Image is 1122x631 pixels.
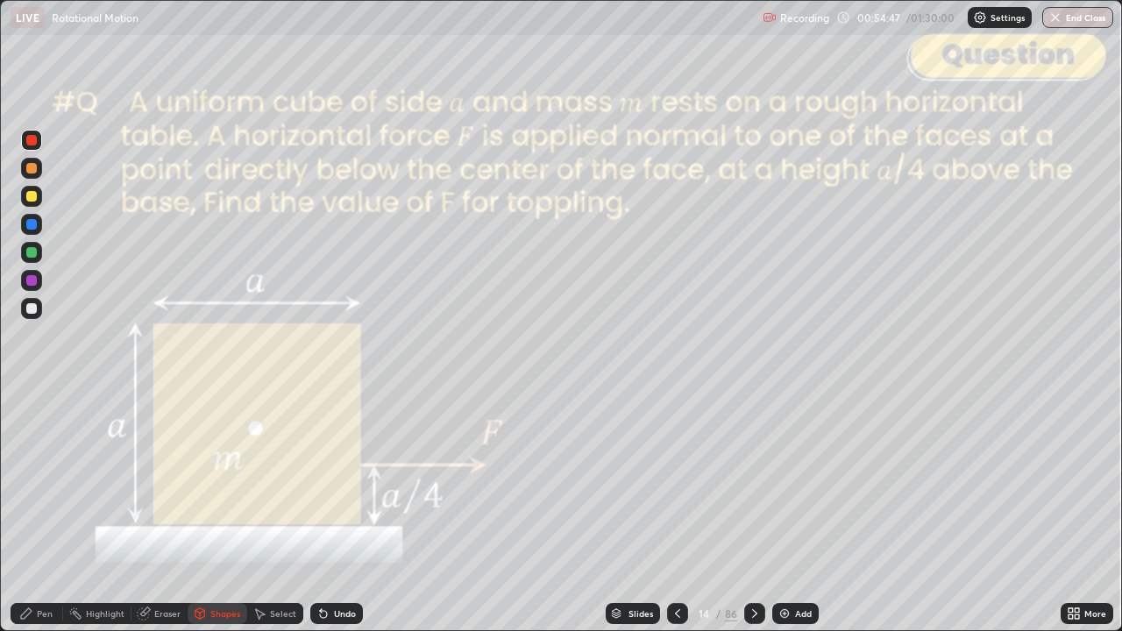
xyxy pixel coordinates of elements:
p: Settings [991,13,1025,22]
div: Undo [334,609,356,618]
div: / [716,608,721,619]
div: Select [270,609,296,618]
div: Highlight [86,609,124,618]
p: Recording [780,11,829,25]
div: Add [795,609,812,618]
div: More [1084,609,1106,618]
p: LIVE [16,11,39,25]
div: Slides [628,609,653,618]
img: end-class-cross [1048,11,1062,25]
div: Pen [37,609,53,618]
button: End Class [1042,7,1113,28]
div: 86 [725,606,737,621]
img: recording.375f2c34.svg [763,11,777,25]
div: Shapes [210,609,240,618]
p: Rotational Motion [52,11,138,25]
div: 14 [695,608,713,619]
img: class-settings-icons [973,11,987,25]
div: Eraser [154,609,181,618]
img: add-slide-button [778,606,792,620]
